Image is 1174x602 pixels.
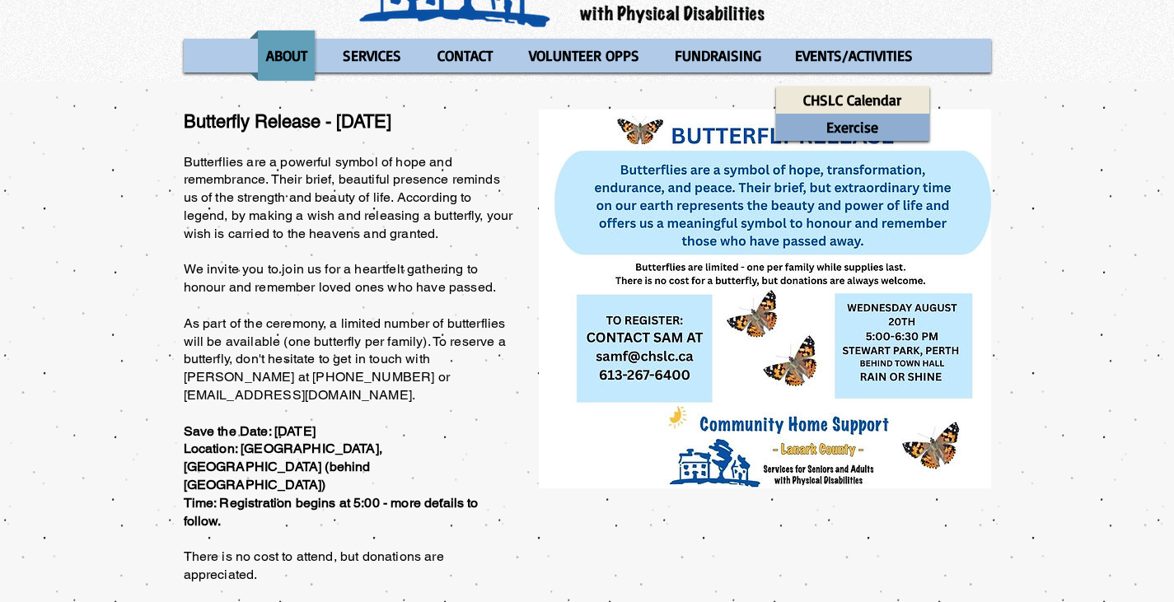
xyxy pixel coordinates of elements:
[513,30,655,81] a: VOLUNTEER OPPS
[779,30,928,81] a: EVENTS/ACTIVITIES
[430,30,500,81] p: CONTACT
[539,110,991,488] img: butterfly_release_2025.jpg
[776,86,929,114] a: CHSLC Calendar
[667,30,769,81] p: FUNDRAISING
[327,30,417,81] a: SERVICES
[522,30,647,81] p: VOLUNTEER OPPS
[184,111,391,132] span: Butterfly Release - [DATE]
[184,154,513,582] span: Butterflies are a powerful symbol of hope and remembrance. Their brief, beautiful presence remind...
[259,30,315,81] p: ABOUT
[659,30,775,81] a: FUNDRAISING
[184,423,479,529] span: Save the Date: [DATE] Location: [GEOGRAPHIC_DATA], [GEOGRAPHIC_DATA] (behind [GEOGRAPHIC_DATA]) T...
[250,30,323,81] a: ABOUT
[335,30,409,81] p: SERVICES
[796,86,909,114] p: CHSLC Calendar
[776,114,929,141] a: Exercise
[788,30,920,81] p: EVENTS/ACTIVITIES
[184,30,991,81] nav: Site
[421,30,509,81] a: CONTACT
[819,114,886,141] p: Exercise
